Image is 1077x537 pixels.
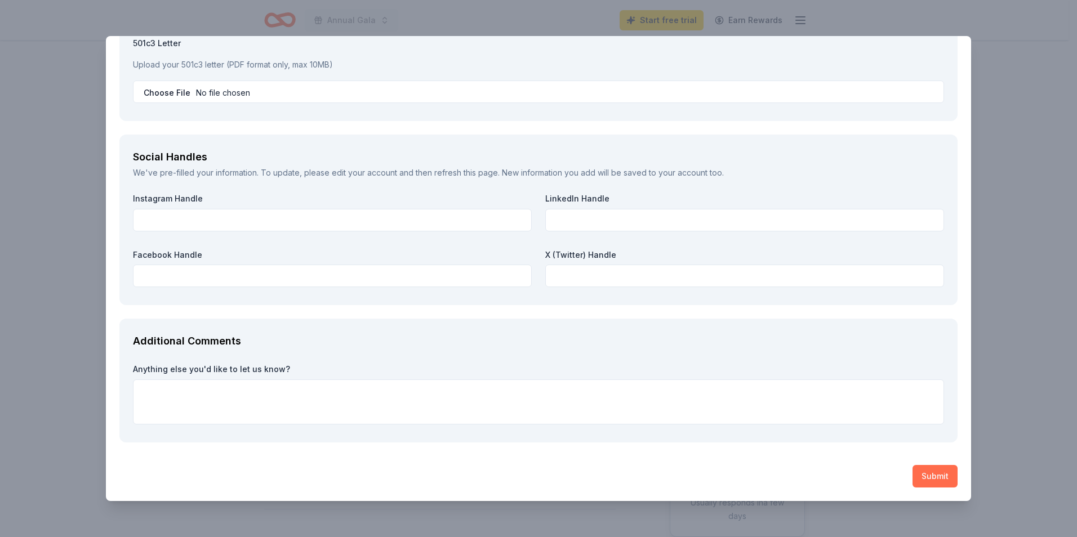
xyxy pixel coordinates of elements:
[332,168,397,177] a: edit your account
[133,166,944,180] div: We've pre-filled your information. To update, please and then refresh this page. New information ...
[133,249,532,261] label: Facebook Handle
[133,38,944,49] label: 501c3 Letter
[133,148,944,166] div: Social Handles
[545,249,944,261] label: X (Twitter) Handle
[133,193,532,204] label: Instagram Handle
[133,58,944,71] p: Upload your 501c3 letter (PDF format only, max 10MB)
[133,364,944,375] label: Anything else you'd like to let us know?
[913,465,958,487] button: Submit
[133,332,944,350] div: Additional Comments
[545,193,944,204] label: LinkedIn Handle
